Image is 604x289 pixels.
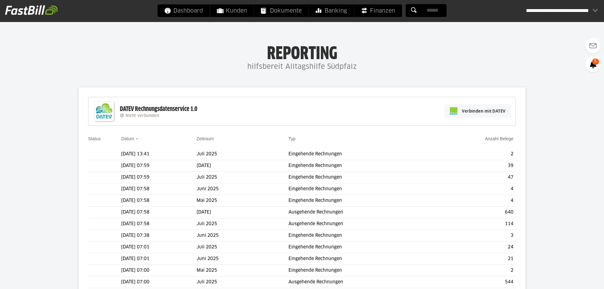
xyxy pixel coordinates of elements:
span: Verbinden mit DATEV [462,108,506,114]
td: Juni 2025 [197,183,288,195]
td: 4 [434,195,516,207]
td: Juli 2025 [197,218,288,230]
a: Zeitraum [197,136,214,141]
td: [DATE] 07:58 [121,207,196,218]
iframe: Öffnet ein Widget, in dem Sie weitere Informationen finden [556,270,598,286]
td: Eingehende Rechnungen [288,230,434,242]
div: DATEV Rechnungsdatenservice 1.0 [120,105,197,113]
td: Eingehende Rechnungen [288,183,434,195]
td: Juli 2025 [197,148,288,160]
td: Eingehende Rechnungen [288,253,434,265]
td: Eingehende Rechnungen [288,242,434,253]
a: Verbinden mit DATEV [445,104,511,118]
td: 4 [434,183,516,195]
td: [DATE] 07:01 [121,242,196,253]
span: Dokumente [261,4,302,17]
td: Juni 2025 [197,230,288,242]
td: Mai 2025 [197,265,288,276]
td: [DATE] 07:38 [121,230,196,242]
span: Kunden [217,4,247,17]
td: Ausgehende Rechnungen [288,218,434,230]
td: Ausgehende Rechnungen [288,207,434,218]
img: fastbill_logo_white.png [5,5,58,15]
td: 24 [434,242,516,253]
td: 3 [434,230,516,242]
a: Typ [288,136,296,141]
td: Juli 2025 [197,172,288,183]
span: Banking [316,4,347,17]
a: Anzahl Belege [485,136,513,141]
img: sort_desc.gif [136,138,140,140]
span: 5 [592,58,599,65]
td: [DATE] 07:58 [121,218,196,230]
td: [DATE] 07:58 [121,195,196,207]
span: Dashboard [165,4,203,17]
td: [DATE] 07:59 [121,172,196,183]
td: Eingehende Rechnungen [288,160,434,172]
span: Finanzen [361,4,395,17]
td: [DATE] 13:41 [121,148,196,160]
td: [DATE] [197,160,288,172]
a: Dokumente [254,4,309,17]
td: [DATE] 07:00 [121,276,196,288]
td: [DATE] 07:59 [121,160,196,172]
span: Nicht verbunden [126,114,159,118]
a: Dashboard [158,4,210,17]
a: Datum [121,136,134,141]
h1: Reporting [63,44,541,61]
a: Banking [309,4,354,17]
td: Juni 2025 [197,253,288,265]
td: 544 [434,276,516,288]
td: Eingehende Rechnungen [288,172,434,183]
a: Kunden [210,4,254,17]
td: [DATE] [197,207,288,218]
img: pi-datev-logo-farbig-24.svg [450,107,457,115]
td: Mai 2025 [197,195,288,207]
a: 5 [585,57,601,72]
td: 2 [434,265,516,276]
td: Ausgehende Rechnungen [288,276,434,288]
td: 640 [434,207,516,218]
td: Juli 2025 [197,276,288,288]
td: Eingehende Rechnungen [288,265,434,276]
td: [DATE] 07:01 [121,253,196,265]
td: Eingehende Rechnungen [288,195,434,207]
td: 47 [434,172,516,183]
td: 114 [434,218,516,230]
td: 21 [434,253,516,265]
a: Status [88,136,101,141]
td: Juli 2025 [197,242,288,253]
td: Eingehende Rechnungen [288,148,434,160]
td: 39 [434,160,516,172]
a: Finanzen [354,4,402,17]
img: DATEV-Datenservice Logo [92,99,117,124]
td: [DATE] 07:00 [121,265,196,276]
td: [DATE] 07:58 [121,183,196,195]
td: 2 [434,148,516,160]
